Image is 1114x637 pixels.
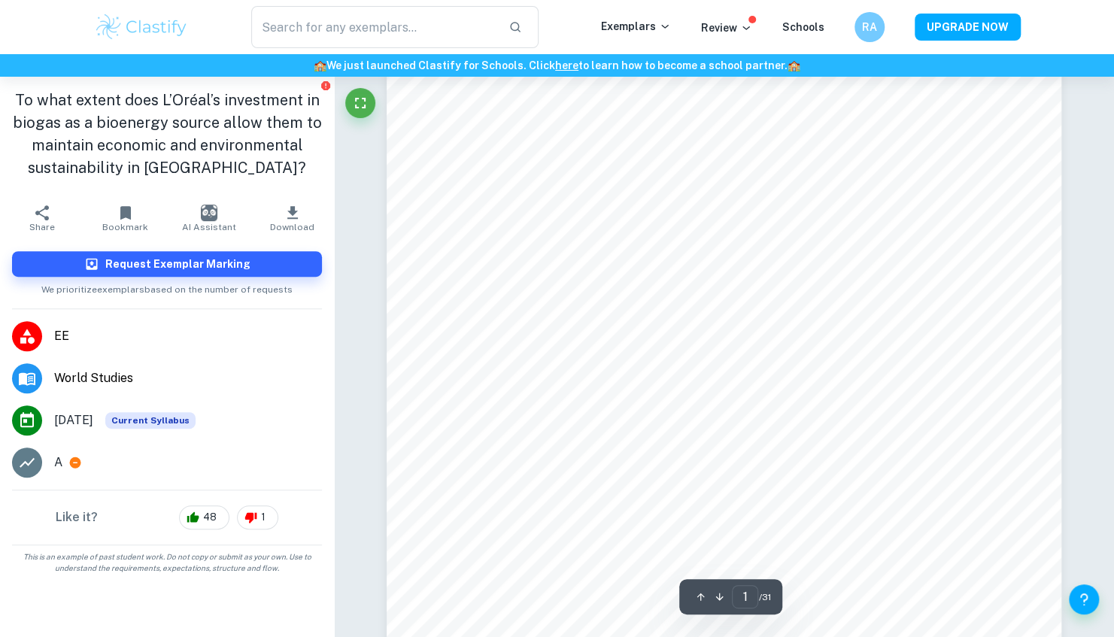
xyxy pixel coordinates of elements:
span: Download [270,222,314,232]
div: This exemplar is based on the current syllabus. Feel free to refer to it for inspiration/ideas wh... [105,412,196,429]
a: here [555,59,578,71]
span: / 31 [758,590,770,604]
button: Download [250,197,334,239]
span: 1 [253,510,274,525]
h6: Request Exemplar Marking [105,256,250,272]
button: Fullscreen [345,88,375,118]
span: EE [54,327,322,345]
p: Exemplars [601,18,671,35]
span: 🏫 [788,59,800,71]
button: RA [854,12,885,42]
img: Clastify logo [94,12,190,42]
span: [DATE] [54,411,93,429]
span: 48 [195,510,225,525]
h1: To what extent does L’Oréal’s investment in biogas as a bioenergy source allow them to maintain e... [12,89,322,179]
p: A [54,453,62,472]
button: Request Exemplar Marking [12,251,322,277]
div: 48 [179,505,229,529]
h6: Like it? [56,508,98,526]
span: Current Syllabus [105,412,196,429]
h6: RA [861,19,878,35]
span: Share [29,222,55,232]
span: This is an example of past student work. Do not copy or submit as your own. Use to understand the... [6,551,328,574]
span: World Studies [54,369,322,387]
p: Review [701,20,752,36]
button: Help and Feedback [1069,584,1099,614]
button: Bookmark [83,197,167,239]
button: Report issue [320,80,331,91]
a: Schools [782,21,824,33]
span: Bookmark [102,222,148,232]
div: 1 [237,505,278,529]
img: AI Assistant [201,205,217,221]
button: UPGRADE NOW [915,14,1021,41]
span: 🏫 [314,59,326,71]
span: AI Assistant [182,222,236,232]
button: AI Assistant [167,197,250,239]
span: We prioritize exemplars based on the number of requests [41,277,293,296]
input: Search for any exemplars... [251,6,497,48]
h6: We just launched Clastify for Schools. Click to learn how to become a school partner. [3,57,1111,74]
